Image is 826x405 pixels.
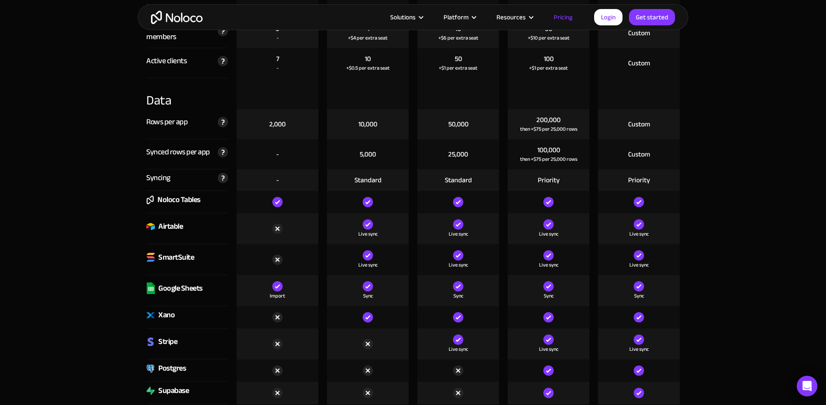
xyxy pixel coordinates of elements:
div: - [276,175,279,185]
div: Syncing [146,172,170,184]
div: Airtable [158,220,183,233]
div: +$1 per extra seat [529,64,568,72]
div: 7 [276,54,279,64]
div: Xano [158,309,175,322]
div: Sync [634,291,644,300]
div: Standard [445,175,472,185]
div: Live sync [629,261,649,269]
div: Sync [544,291,554,300]
div: Solutions [390,12,416,23]
div: +$6 per extra seat [438,34,478,42]
div: Import [270,291,285,300]
div: Resources [496,12,526,23]
div: SmartSuite [158,251,194,264]
div: Sync [363,291,373,300]
div: 25,000 [448,150,468,159]
div: Live sync [358,261,378,269]
div: Active team members [146,18,213,43]
div: 50,000 [448,120,468,129]
div: Resources [486,12,543,23]
div: 5,000 [360,150,376,159]
div: Custom [628,120,650,129]
div: Live sync [449,261,468,269]
div: Platform [433,12,486,23]
a: Get started [629,9,675,25]
a: Login [594,9,623,25]
a: home [151,11,203,24]
div: Live sync [358,230,378,238]
div: Postgres [158,362,186,375]
div: Platform [444,12,468,23]
a: Pricing [543,12,583,23]
div: Live sync [539,345,558,353]
div: Live sync [539,230,558,238]
div: Live sync [449,230,468,238]
div: Custom [628,28,650,38]
div: - [276,150,279,159]
div: 50 [455,54,462,64]
div: 100 [544,54,554,64]
div: 10 [365,54,371,64]
div: Synced rows per app [146,146,210,159]
div: then +$75 per 25,000 rows [520,155,577,163]
div: Stripe [158,335,177,348]
div: Live sync [629,230,649,238]
div: Custom [628,58,650,68]
div: Data [146,78,228,109]
div: Live sync [629,345,649,353]
div: Rows per app [146,116,188,129]
div: then +$75 per 25,000 rows [520,125,577,133]
div: Google Sheets [158,282,203,295]
div: Sync [453,291,463,300]
div: 100,000 [537,145,560,155]
div: +$10 per extra seat [528,34,570,42]
div: 10,000 [358,120,377,129]
div: - [277,34,279,42]
div: - [277,64,279,72]
div: +$4 per extra seat [348,34,388,42]
div: 2,000 [269,120,286,129]
div: Solutions [379,12,433,23]
div: Standard [354,175,382,185]
div: Priority [628,175,650,185]
div: Active clients [146,55,187,67]
div: Live sync [449,345,468,353]
div: 200,000 [536,115,561,125]
div: Live sync [539,261,558,269]
div: Supabase [158,384,189,397]
div: Open Intercom Messenger [797,376,817,396]
div: Priority [538,175,560,185]
div: Custom [628,150,650,159]
div: +$1 per extra seat [439,64,478,72]
div: Noloco Tables [157,193,200,206]
div: +$0.5 per extra seat [346,64,390,72]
